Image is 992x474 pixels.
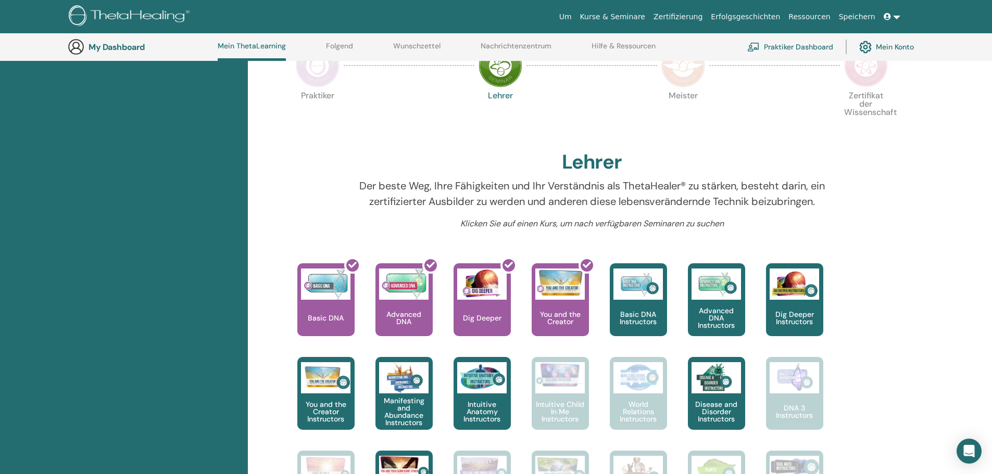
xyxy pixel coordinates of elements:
div: Open Intercom Messenger [957,439,982,464]
p: You and the Creator [532,311,589,325]
p: Intuitive Anatomy Instructors [454,401,511,422]
p: World Relations Instructors [610,401,667,422]
p: Advanced DNA [375,311,433,325]
img: Practitioner [296,44,340,87]
h2: Lehrer [562,150,622,174]
h3: My Dashboard [89,42,193,52]
a: Dig Deeper Instructors Dig Deeper Instructors [766,263,823,357]
a: Praktiker Dashboard [747,35,833,58]
a: Advanced DNA Advanced DNA [375,263,433,357]
a: Nachrichtenzentrum [481,42,551,58]
p: Manifesting and Abundance Instructors [375,397,433,426]
a: Wunschzettel [393,42,441,58]
p: Advanced DNA Instructors [688,307,745,329]
a: Um [555,7,576,27]
a: Kurse & Seminare [576,7,649,27]
a: Basic DNA Basic DNA [297,263,355,357]
img: You and the Creator Instructors [301,362,350,393]
img: Advanced DNA Instructors [692,268,741,300]
p: Klicken Sie auf einen Kurs, um nach verfügbaren Seminaren zu suchen [343,217,840,230]
p: Meister [661,92,705,135]
a: Hilfe & Ressourcen [592,42,656,58]
p: Lehrer [479,92,522,135]
a: Ressourcen [784,7,834,27]
p: Dig Deeper [459,314,506,322]
img: Advanced DNA [379,268,429,300]
img: Disease and Disorder Instructors [692,362,741,393]
p: DNA 3 Instructors [766,404,823,419]
img: Dig Deeper [457,268,507,300]
a: Zertifizierung [649,7,707,27]
img: Instructor [479,44,522,87]
a: Basic DNA Instructors Basic DNA Instructors [610,263,667,357]
p: Praktiker [296,92,340,135]
a: Intuitive Anatomy Instructors Intuitive Anatomy Instructors [454,357,511,451]
p: Der beste Weg, Ihre Fähigkeiten und Ihr Verständnis als ThetaHealer® zu stärken, besteht darin, e... [343,178,840,209]
img: Dig Deeper Instructors [770,268,819,300]
a: Disease and Disorder Instructors Disease and Disorder Instructors [688,357,745,451]
p: Intuitive Child In Me Instructors [532,401,589,422]
img: Master [661,44,705,87]
img: Intuitive Anatomy Instructors [457,362,507,393]
img: You and the Creator [535,268,585,297]
a: Speichern [835,7,880,27]
a: Dig Deeper Dig Deeper [454,263,511,357]
img: Manifesting and Abundance Instructors [379,362,429,393]
p: You and the Creator Instructors [297,401,355,422]
img: DNA 3 Instructors [770,362,819,393]
a: Erfolgsgeschichten [707,7,784,27]
a: You and the Creator Instructors You and the Creator Instructors [297,357,355,451]
img: chalkboard-teacher.svg [747,42,760,52]
a: Manifesting and Abundance Instructors Manifesting and Abundance Instructors [375,357,433,451]
p: Zertifikat der Wissenschaft [844,92,888,135]
a: Mein Konto [859,35,914,58]
img: Basic DNA Instructors [613,268,663,300]
a: World Relations Instructors World Relations Instructors [610,357,667,451]
a: Mein ThetaLearning [218,42,286,61]
img: Intuitive Child In Me Instructors [535,362,585,388]
p: Disease and Disorder Instructors [688,401,745,422]
img: Certificate of Science [844,44,888,87]
p: Basic DNA Instructors [610,311,667,325]
img: generic-user-icon.jpg [68,39,84,55]
a: DNA 3 Instructors DNA 3 Instructors [766,357,823,451]
img: World Relations Instructors [613,362,663,393]
img: cog.svg [859,38,872,56]
a: You and the Creator You and the Creator [532,263,589,357]
img: Basic DNA [301,268,350,300]
p: Dig Deeper Instructors [766,311,823,325]
a: Folgend [326,42,353,58]
a: Intuitive Child In Me Instructors Intuitive Child In Me Instructors [532,357,589,451]
img: logo.png [69,5,193,29]
a: Advanced DNA Instructors Advanced DNA Instructors [688,263,745,357]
